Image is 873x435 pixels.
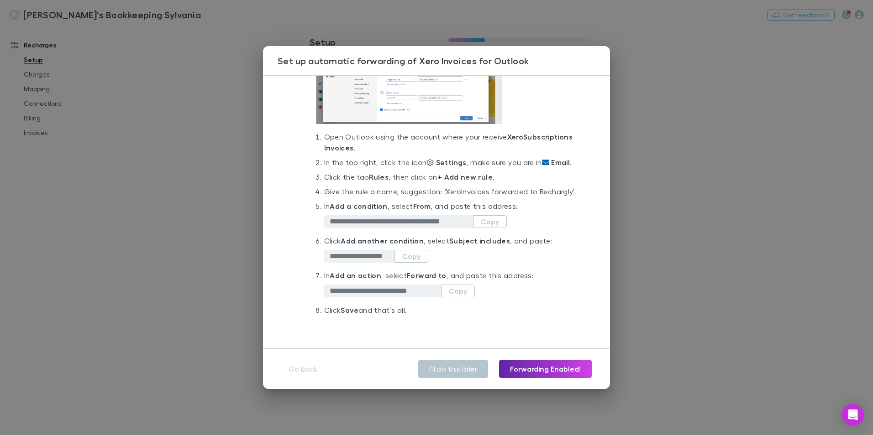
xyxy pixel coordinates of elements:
[330,202,388,211] strong: Add a condition
[330,271,381,280] strong: Add an action
[369,172,389,181] strong: Rules
[437,172,493,181] strong: + Add new rule
[441,285,475,297] button: Copy
[281,360,325,378] button: Go Back
[324,270,575,305] li: In , select , and paste this address:
[324,201,575,235] li: In , select , and paste this address:
[324,305,575,319] li: Click and that’s all.
[324,157,575,171] li: In the top right, click the icon , make sure you are in .
[341,306,358,315] strong: Save
[449,236,510,245] strong: Subject includes
[842,404,864,426] div: Open Intercom Messenger
[413,202,431,211] strong: From
[551,158,570,167] strong: Email
[324,171,575,186] li: Click the tab , then click on .
[324,235,575,270] li: Click , select , and paste:
[341,236,424,245] strong: Add another condition
[324,131,575,157] li: Open Outlook using the account where your receive .
[436,158,467,167] strong: Settings
[499,360,592,378] button: Forwarding Enabled!
[473,215,507,228] button: Copy
[418,360,488,378] button: I’ll do this later
[394,250,428,263] button: Copy
[324,186,575,201] li: Give the rule a name, suggestion: ‘ Xero Invoices forwarded to Rechargly’
[278,55,610,66] h3: Set up automatic forwarding of Xero Invoices for Outlook
[407,271,447,280] strong: Forward to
